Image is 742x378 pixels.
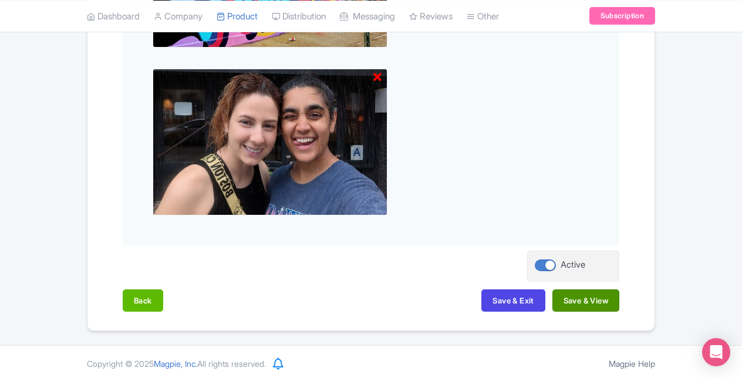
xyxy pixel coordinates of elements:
img: pljdehkiodyzrsfvasem.jpg [153,69,387,215]
div: Copyright © 2025 All rights reserved. [80,357,273,370]
a: Magpie Help [609,359,655,369]
button: Save & View [552,289,619,312]
button: Back [123,289,163,312]
span: Magpie, Inc. [154,359,197,369]
button: Save & Exit [481,289,545,312]
div: Active [561,258,585,272]
a: Subscription [589,7,655,25]
div: Open Intercom Messenger [702,338,730,366]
